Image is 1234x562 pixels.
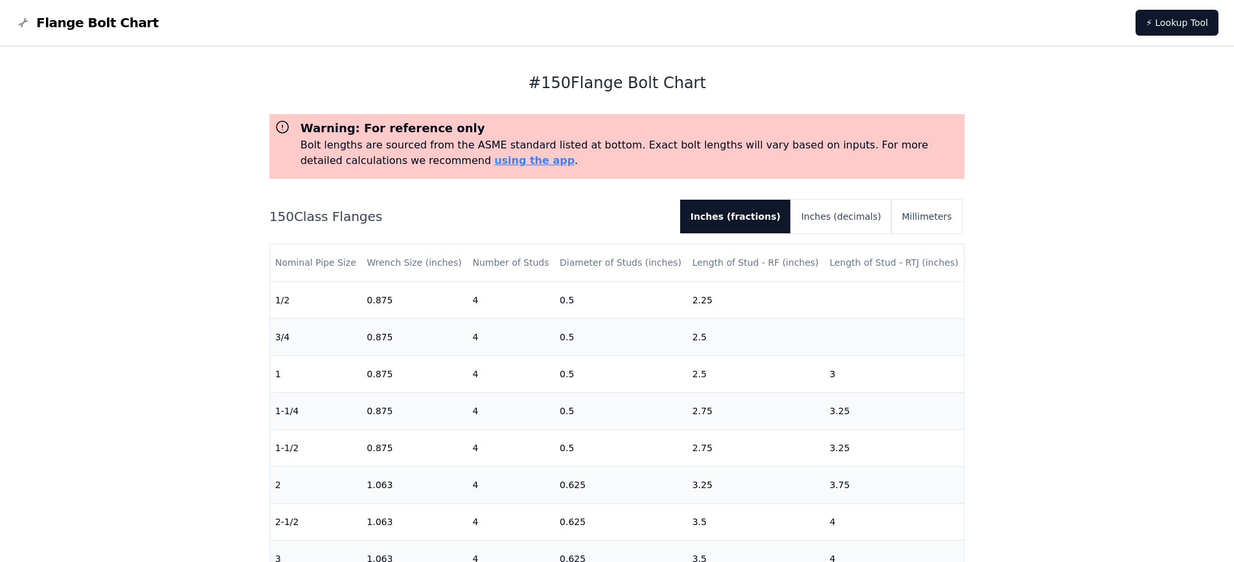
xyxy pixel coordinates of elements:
[467,392,554,429] td: 4
[301,137,960,169] p: Bolt lengths are sourced from the ASME standard listed at bottom. Exact bolt lengths will vary ba...
[301,119,960,137] h3: Warning: For reference only
[1136,10,1218,36] a: ⚡ Lookup Tool
[36,14,159,32] span: Flange Bolt Chart
[361,355,467,392] td: 0.875
[270,318,362,355] td: 3/4
[269,73,965,93] h1: # 150 Flange Bolt Chart
[467,466,554,503] td: 4
[361,318,467,355] td: 0.875
[16,14,159,32] a: Flange Bolt Chart LogoFlange Bolt Chart
[891,200,962,233] button: Millimeters
[361,392,467,429] td: 0.875
[554,429,687,466] td: 0.5
[270,355,362,392] td: 1
[687,392,825,429] td: 2.75
[825,355,965,392] td: 3
[467,355,554,392] td: 4
[554,281,687,318] td: 0.5
[467,244,554,281] th: Number of Studs
[825,503,965,540] td: 4
[554,318,687,355] td: 0.5
[467,429,554,466] td: 4
[825,244,965,281] th: Length of Stud - RTJ (inches)
[361,244,467,281] th: Wrench Size (inches)
[687,429,825,466] td: 2.75
[554,503,687,540] td: 0.625
[16,15,31,30] img: Flange Bolt Chart Logo
[270,392,362,429] td: 1-1/4
[270,503,362,540] td: 2-1/2
[825,429,965,466] td: 3.25
[467,503,554,540] td: 4
[687,503,825,540] td: 3.5
[687,244,825,281] th: Length of Stud - RF (inches)
[687,466,825,503] td: 3.25
[825,392,965,429] td: 3.25
[554,355,687,392] td: 0.5
[269,207,670,226] h2: 150 Class Flanges
[361,503,467,540] td: 1.063
[467,318,554,355] td: 4
[270,244,362,281] th: Nominal Pipe Size
[494,154,575,167] a: using the app
[554,466,687,503] td: 0.625
[680,200,791,233] button: Inches (fractions)
[270,281,362,318] td: 1/2
[361,466,467,503] td: 1.063
[687,318,825,355] td: 2.5
[554,392,687,429] td: 0.5
[687,281,825,318] td: 2.25
[791,200,891,233] button: Inches (decimals)
[270,429,362,466] td: 1-1/2
[270,466,362,503] td: 2
[467,281,554,318] td: 4
[361,281,467,318] td: 0.875
[554,244,687,281] th: Diameter of Studs (inches)
[825,466,965,503] td: 3.75
[687,355,825,392] td: 2.5
[361,429,467,466] td: 0.875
